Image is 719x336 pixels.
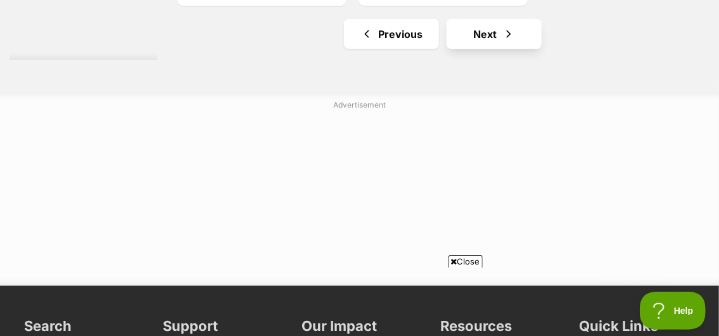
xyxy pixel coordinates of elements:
[53,273,667,330] iframe: Advertisement
[344,19,439,49] a: Previous page
[640,292,706,330] iframe: Help Scout Beacon - Open
[452,1,460,9] img: adc.png
[53,115,667,273] iframe: Advertisement
[449,255,483,268] span: Close
[447,19,542,49] a: Next page
[176,19,709,49] nav: Pagination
